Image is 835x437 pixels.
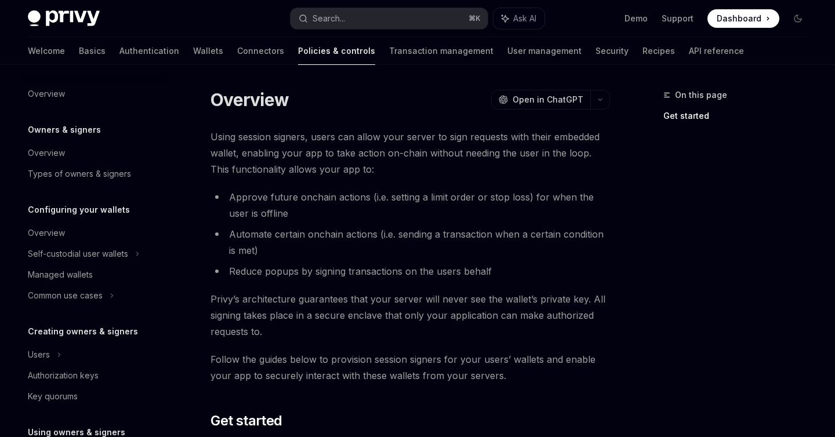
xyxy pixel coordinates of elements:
a: User management [507,37,582,65]
div: Overview [28,87,65,101]
a: Support [662,13,694,24]
a: Authentication [119,37,179,65]
div: Users [28,348,50,362]
a: Get started [663,107,816,125]
span: Follow the guides below to provision session signers for your users’ wallets and enable your app ... [210,351,610,384]
a: Transaction management [389,37,493,65]
a: Welcome [28,37,65,65]
button: Ask AI [493,8,544,29]
span: Dashboard [717,13,761,24]
a: Key quorums [19,386,167,407]
button: Search...⌘K [291,8,487,29]
a: Policies & controls [298,37,375,65]
a: API reference [689,37,744,65]
a: Demo [625,13,648,24]
span: Using session signers, users can allow your server to sign requests with their embedded wallet, e... [210,129,610,177]
a: Security [596,37,629,65]
a: Authorization keys [19,365,167,386]
div: Search... [313,12,345,26]
a: Managed wallets [19,264,167,285]
div: Overview [28,226,65,240]
div: Managed wallets [28,268,93,282]
div: Types of owners & signers [28,167,131,181]
a: Basics [79,37,106,65]
div: Key quorums [28,389,78,403]
li: Approve future onchain actions (i.e. setting a limit order or stop loss) for when the user is off... [210,189,610,221]
div: Authorization keys [28,369,99,383]
button: Toggle dark mode [789,9,807,28]
div: Self-custodial user wallets [28,247,128,261]
h1: Overview [210,89,289,110]
a: Wallets [193,37,223,65]
div: Common use cases [28,289,103,303]
span: Privy’s architecture guarantees that your server will never see the wallet’s private key. All sig... [210,291,610,340]
a: Connectors [237,37,284,65]
h5: Owners & signers [28,123,101,137]
a: Types of owners & signers [19,163,167,184]
a: Recipes [642,37,675,65]
h5: Creating owners & signers [28,325,138,338]
a: Overview [19,223,167,243]
h5: Configuring your wallets [28,203,130,217]
img: dark logo [28,10,100,27]
a: Overview [19,143,167,163]
span: ⌘ K [469,14,481,23]
li: Reduce popups by signing transactions on the users behalf [210,263,610,279]
li: Automate certain onchain actions (i.e. sending a transaction when a certain condition is met) [210,226,610,258]
button: Open in ChatGPT [491,90,590,110]
span: On this page [675,88,727,102]
div: Overview [28,146,65,160]
span: Get started [210,411,282,430]
span: Ask AI [513,13,536,24]
a: Overview [19,83,167,104]
a: Dashboard [707,9,779,28]
span: Open in ChatGPT [513,94,583,105]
